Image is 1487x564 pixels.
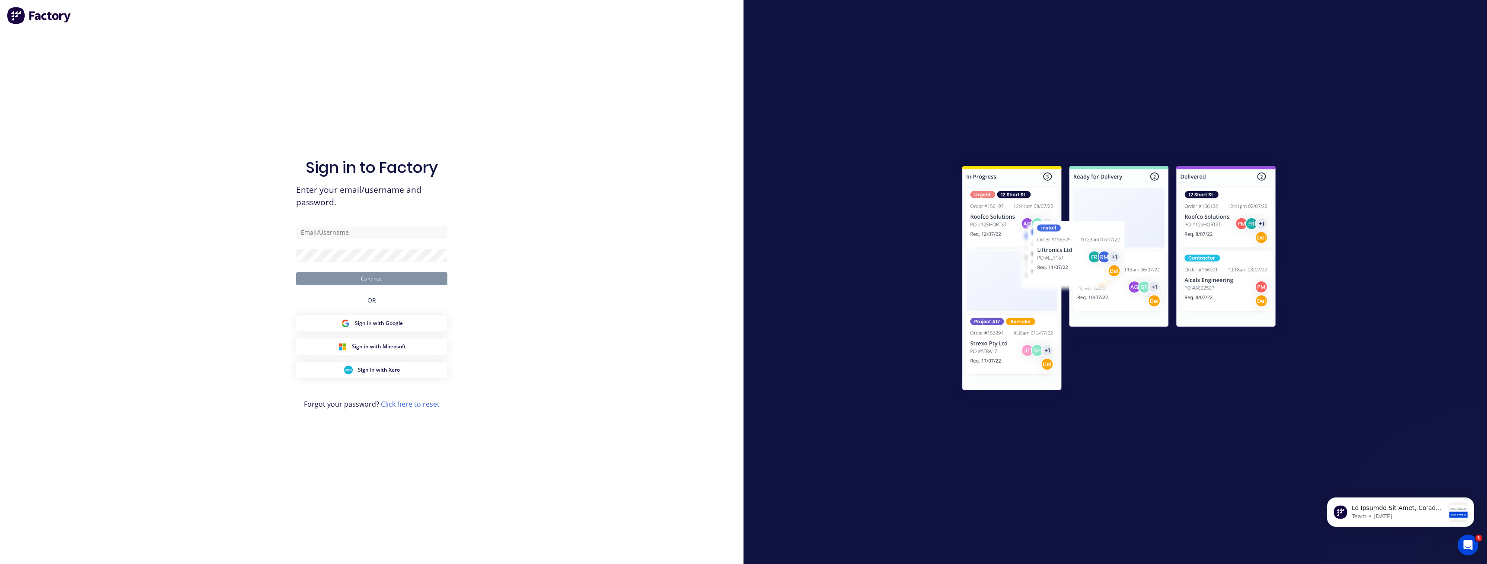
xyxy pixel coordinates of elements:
button: Xero Sign inSign in with Xero [296,362,447,378]
img: Google Sign in [341,319,350,328]
img: Xero Sign in [344,366,353,374]
div: OR [367,285,376,315]
h1: Sign in to Factory [306,158,438,177]
span: 1 [1475,535,1482,542]
span: Sign in with Xero [358,366,400,374]
p: Message from Team, sent 3w ago [38,32,131,40]
img: Microsoft Sign in [338,342,347,351]
iframe: Intercom live chat [1458,535,1478,555]
span: Sign in with Microsoft [352,343,406,351]
button: Continue [296,272,447,285]
span: Lo Ipsumdo Sit Amet, Co’ad elitse doe temp incididu utlabor etdolorem al enim admi veniamqu nos e... [38,24,130,521]
button: Microsoft Sign inSign in with Microsoft [296,338,447,355]
input: Email/Username [296,226,447,239]
img: Factory [7,7,72,24]
iframe: Intercom notifications message [1314,480,1487,541]
a: Click here to reset [381,399,440,409]
span: Enter your email/username and password. [296,184,447,209]
span: Sign in with Google [355,319,403,327]
span: Forgot your password? [304,399,440,409]
img: Sign in [943,149,1295,411]
button: Google Sign inSign in with Google [296,315,447,331]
